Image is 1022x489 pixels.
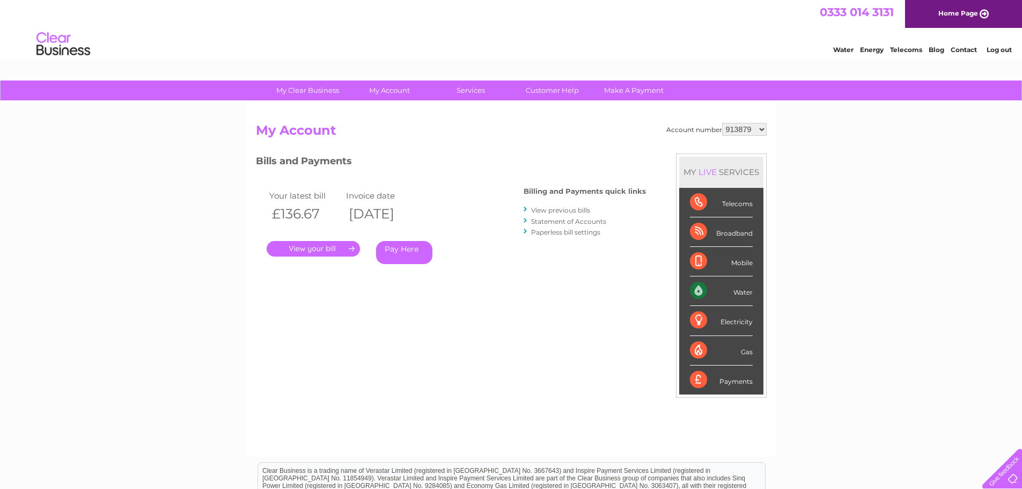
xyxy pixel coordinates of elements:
[690,276,753,306] div: Water
[951,46,977,54] a: Contact
[256,123,767,143] h2: My Account
[696,167,719,177] div: LIVE
[524,187,646,195] h4: Billing and Payments quick links
[427,81,515,100] a: Services
[256,154,646,172] h3: Bills and Payments
[531,217,606,225] a: Statement of Accounts
[267,203,344,225] th: £136.67
[833,46,854,54] a: Water
[690,217,753,247] div: Broadband
[590,81,678,100] a: Make A Payment
[267,241,360,257] a: .
[690,306,753,335] div: Electricity
[820,5,894,19] a: 0333 014 3131
[890,46,922,54] a: Telecoms
[860,46,884,54] a: Energy
[376,241,432,264] a: Pay Here
[690,336,753,366] div: Gas
[343,203,421,225] th: [DATE]
[345,81,433,100] a: My Account
[267,188,344,203] td: Your latest bill
[531,206,590,214] a: View previous bills
[531,228,600,236] a: Paperless bill settings
[343,188,421,203] td: Invoice date
[929,46,944,54] a: Blog
[508,81,597,100] a: Customer Help
[690,188,753,217] div: Telecoms
[679,157,763,187] div: MY SERVICES
[258,6,765,52] div: Clear Business is a trading name of Verastar Limited (registered in [GEOGRAPHIC_DATA] No. 3667643...
[36,28,91,61] img: logo.png
[690,247,753,276] div: Mobile
[666,123,767,136] div: Account number
[987,46,1012,54] a: Log out
[690,366,753,395] div: Payments
[263,81,352,100] a: My Clear Business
